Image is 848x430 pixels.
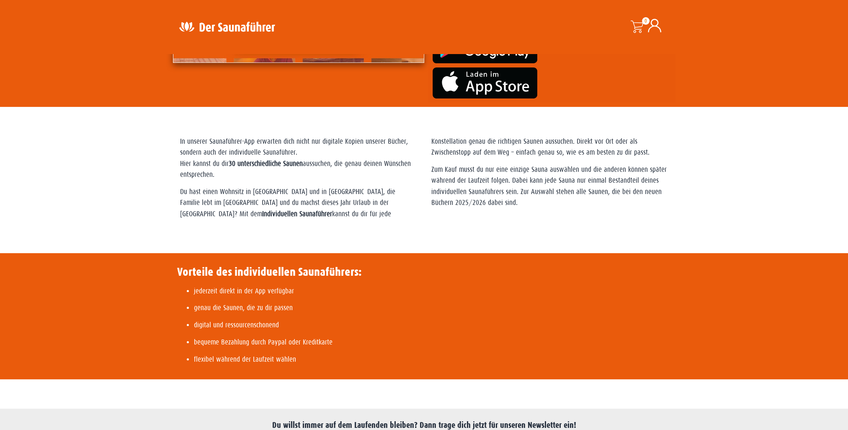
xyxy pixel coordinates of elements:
strong: Individuellen Saunaführer [262,210,332,218]
p: jederzeit direkt in der App verfügbar [194,286,362,297]
p: In unserer Saunaführer-App erwarten dich nicht nur digitale Kopien unserer Bücher, sondern auch d... [180,136,417,181]
strong: 30 unterschiedliche Saunen [229,160,303,168]
p: genau die Saunen, die zu dir passen [194,303,362,313]
p: digital und ressourcenschonend [194,320,362,331]
h3: Vorteile des individuellen Saunaführers: [177,265,362,279]
p: flexibel während der Laufzeit wählen [194,354,362,365]
p: bequeme Bezahlung durch Paypal oder Kreditkarte [194,337,362,348]
span: 0 [642,17,650,25]
p: Zum Kauf musst du nur eine einzige Sauna auswählen und die anderen können später während der Lauf... [431,164,668,209]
